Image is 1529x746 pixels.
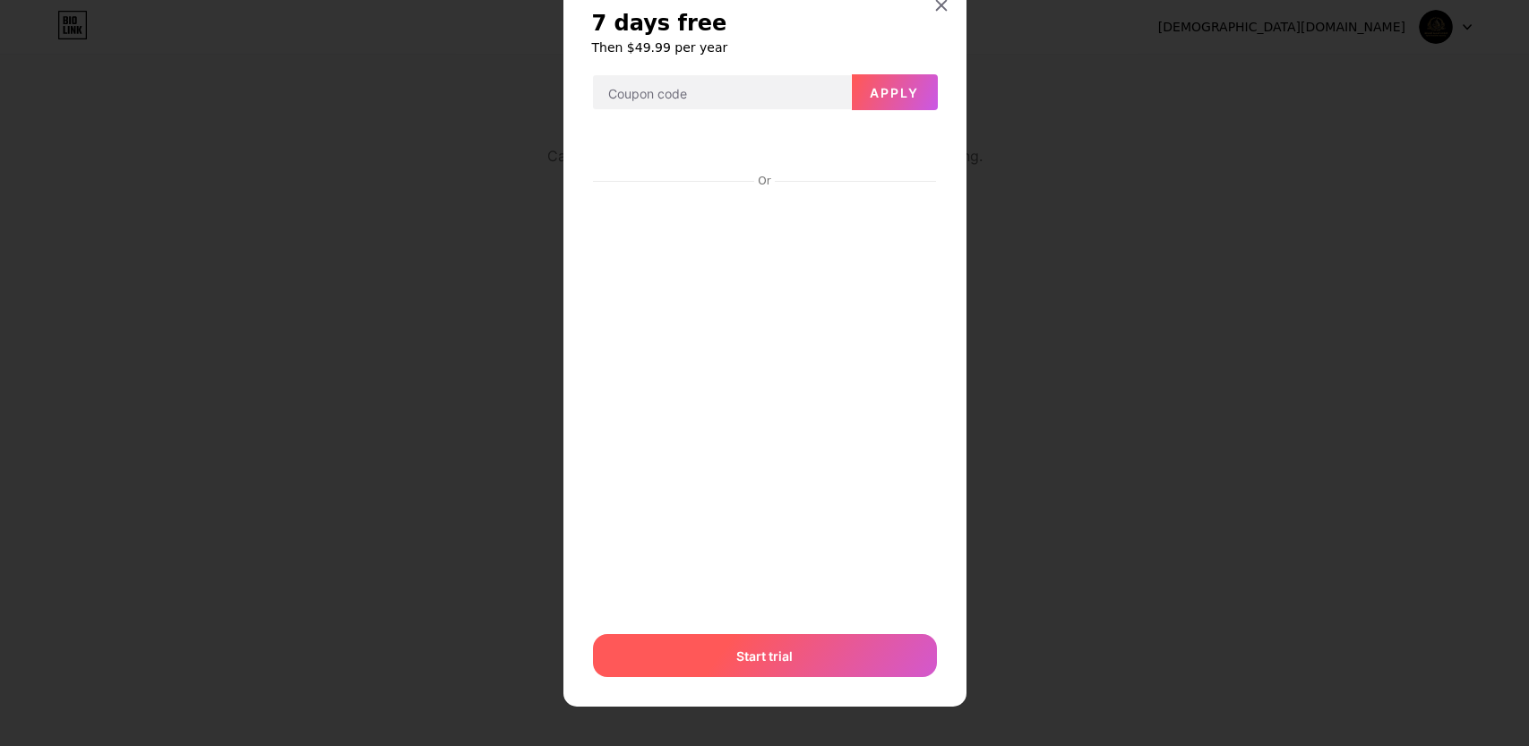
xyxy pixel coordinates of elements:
[593,75,851,111] input: Coupon code
[736,647,793,665] span: Start trial
[754,174,774,188] div: Or
[852,74,938,110] button: Apply
[592,9,727,38] span: 7 days free
[592,39,938,56] h6: Then $49.99 per year
[593,125,937,168] iframe: Secure payment button frame
[589,190,941,616] iframe: Secure payment input frame
[870,85,919,100] span: Apply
